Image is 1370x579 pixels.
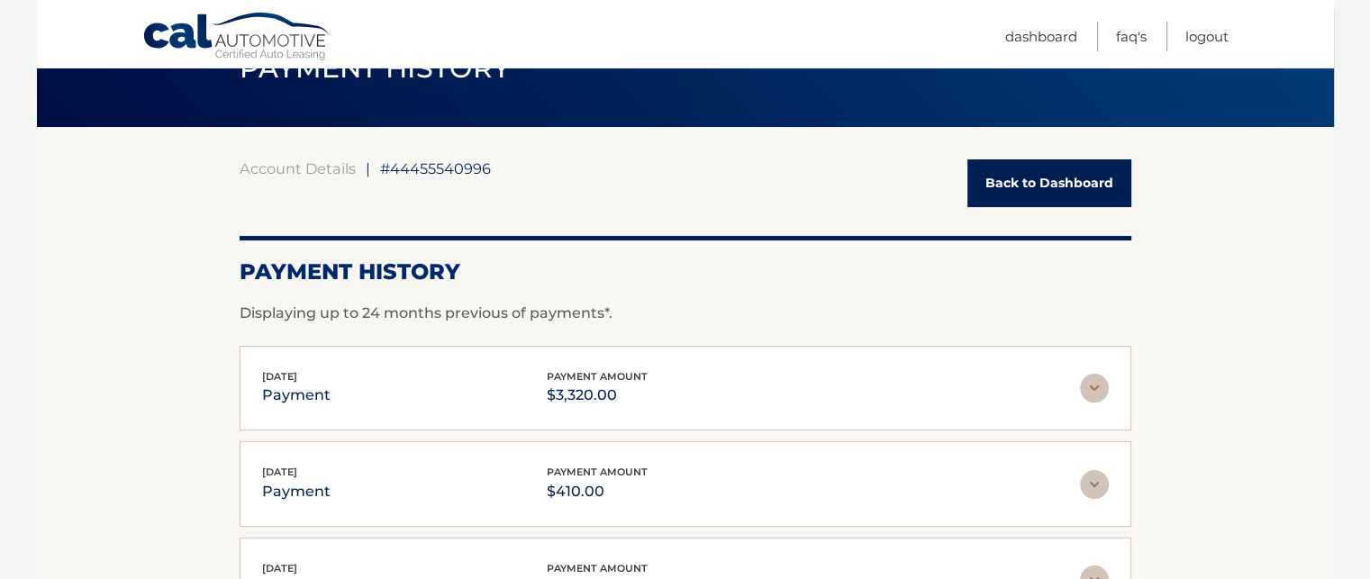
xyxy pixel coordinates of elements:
p: $410.00 [547,479,648,504]
a: Cal Automotive [142,12,331,64]
img: accordion-rest.svg [1080,470,1109,499]
p: $3,320.00 [547,383,648,408]
span: payment amount [547,370,648,383]
a: Account Details [240,159,356,177]
p: payment [262,479,331,504]
span: payment amount [547,466,648,478]
img: accordion-rest.svg [1080,374,1109,403]
a: FAQ's [1116,22,1147,51]
p: payment [262,383,331,408]
p: Displaying up to 24 months previous of payments*. [240,303,1131,324]
span: payment amount [547,562,648,574]
span: [DATE] [262,466,297,478]
span: [DATE] [262,370,297,383]
h2: Payment History [240,258,1131,285]
span: [DATE] [262,562,297,574]
a: Back to Dashboard [967,159,1131,207]
a: Dashboard [1005,22,1077,51]
span: | [366,159,370,177]
a: Logout [1185,22,1229,51]
span: #44455540996 [380,159,491,177]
